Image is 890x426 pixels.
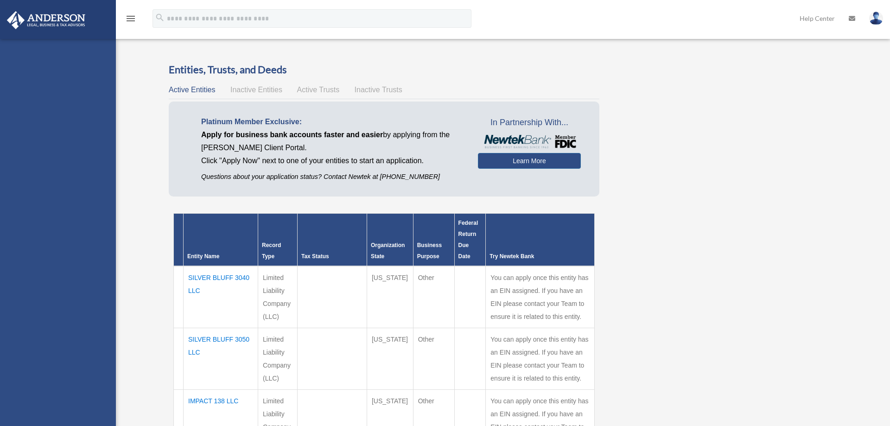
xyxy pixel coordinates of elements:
p: by applying from the [PERSON_NAME] Client Portal. [201,128,464,154]
p: Click "Apply Now" next to one of your entities to start an application. [201,154,464,167]
td: [US_STATE] [367,266,413,328]
td: SILVER BLUFF 3050 LLC [184,328,258,390]
h3: Entities, Trusts, and Deeds [169,63,599,77]
td: Other [413,266,454,328]
td: You can apply once this entity has an EIN assigned. If you have an EIN please contact your Team t... [486,328,594,390]
th: Record Type [258,214,297,267]
img: User Pic [869,12,883,25]
span: Active Entities [169,86,215,94]
th: Federal Return Due Date [454,214,486,267]
th: Business Purpose [413,214,454,267]
span: In Partnership With... [478,115,580,130]
span: Inactive Entities [230,86,282,94]
a: menu [125,16,136,24]
td: [US_STATE] [367,328,413,390]
i: menu [125,13,136,24]
th: Tax Status [297,214,367,267]
span: Apply for business bank accounts faster and easier [201,131,383,139]
td: Limited Liability Company (LLC) [258,266,297,328]
td: SILVER BLUFF 3040 LLC [184,266,258,328]
div: Try Newtek Bank [489,251,590,262]
img: Anderson Advisors Platinum Portal [4,11,88,29]
th: Entity Name [184,214,258,267]
p: Platinum Member Exclusive: [201,115,464,128]
p: Questions about your application status? Contact Newtek at [PHONE_NUMBER] [201,171,464,183]
th: Organization State [367,214,413,267]
span: Active Trusts [297,86,340,94]
td: You can apply once this entity has an EIN assigned. If you have an EIN please contact your Team t... [486,266,594,328]
a: Learn More [478,153,580,169]
i: search [155,13,165,23]
td: Other [413,328,454,390]
img: NewtekBankLogoSM.png [483,135,576,149]
td: Limited Liability Company (LLC) [258,328,297,390]
span: Inactive Trusts [355,86,402,94]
